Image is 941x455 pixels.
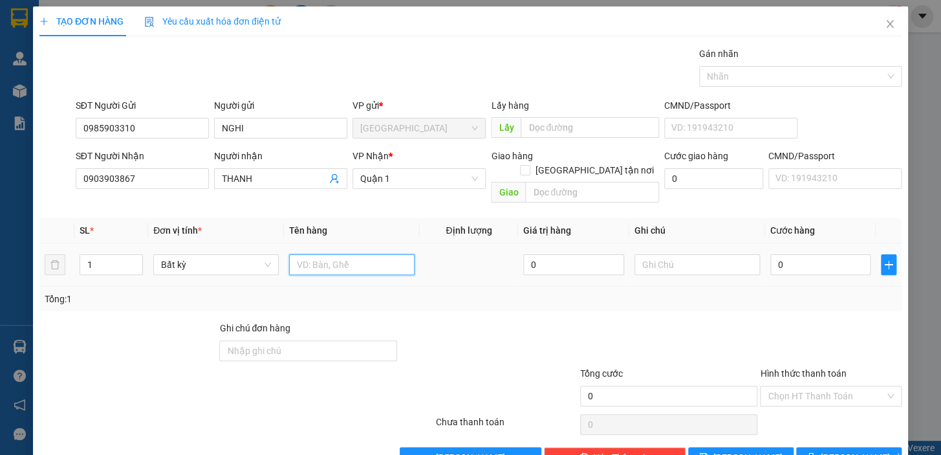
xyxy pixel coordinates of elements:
[76,149,209,163] div: SĐT Người Nhận
[352,151,389,161] span: VP Nhận
[768,149,902,163] div: CMND/Passport
[219,323,290,333] label: Ghi chú đơn hàng
[76,98,209,113] div: SĐT Người Gửi
[580,368,623,379] span: Tổng cước
[523,254,624,275] input: 0
[80,225,90,236] span: SL
[530,163,659,177] span: [GEOGRAPHIC_DATA] tận nơi
[770,225,815,236] span: Cước hàng
[760,368,846,379] label: Hình thức thanh toán
[523,225,571,236] span: Giá trị hàng
[699,49,739,59] label: Gán nhãn
[664,151,728,161] label: Cước giao hàng
[634,254,760,275] input: Ghi Chú
[882,260,896,270] span: plus
[491,151,532,161] span: Giao hàng
[45,292,364,306] div: Tổng: 1
[144,16,281,27] span: Yêu cầu xuất hóa đơn điện tử
[360,169,478,188] span: Quận 1
[329,173,340,184] span: user-add
[352,98,486,113] div: VP gửi
[435,415,579,438] div: Chưa thanh toán
[39,17,49,26] span: plus
[521,117,659,138] input: Dọc đường
[491,117,521,138] span: Lấy
[214,149,347,163] div: Người nhận
[45,254,65,275] button: delete
[491,100,528,111] span: Lấy hàng
[219,340,397,361] input: Ghi chú đơn hàng
[289,254,415,275] input: VD: Bàn, Ghế
[289,225,327,236] span: Tên hàng
[664,168,763,189] input: Cước giao hàng
[39,16,124,27] span: TẠO ĐƠN HÀNG
[525,182,659,203] input: Dọc đường
[872,6,908,43] button: Close
[161,255,271,274] span: Bất kỳ
[491,182,525,203] span: Giao
[214,98,347,113] div: Người gửi
[885,19,895,29] span: close
[881,254,896,275] button: plus
[360,118,478,138] span: Ninh Hòa
[664,98,797,113] div: CMND/Passport
[153,225,202,236] span: Đơn vị tính
[446,225,492,236] span: Định lượng
[144,17,155,27] img: icon
[629,218,765,243] th: Ghi chú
